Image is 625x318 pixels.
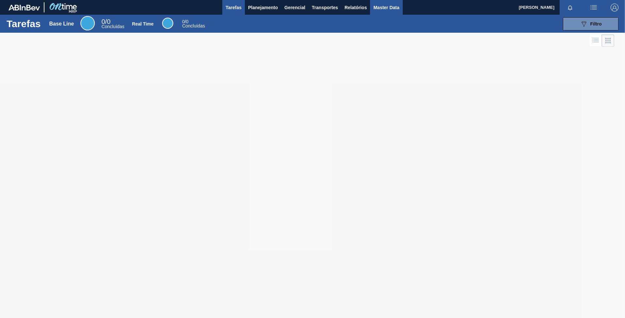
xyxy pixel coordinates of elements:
div: Real Time [162,18,173,29]
div: Base Line [49,21,74,27]
img: userActions [590,4,598,11]
span: Transportes [312,4,338,11]
span: Concluídas [101,24,124,29]
div: Real Time [182,20,205,28]
span: Master Data [373,4,399,11]
button: Notificações [560,3,581,12]
button: Filtro [563,17,618,30]
span: / 0 [101,18,110,25]
img: TNhmsLtSVTkK8tSr43FrP2fwEKptu5GPRR3wAAAABJRU5ErkJggg== [8,5,40,10]
span: Tarefas [226,4,242,11]
span: 0 [182,19,185,24]
span: / 0 [182,19,188,24]
h1: Tarefas [7,20,41,27]
img: Logout [611,4,618,11]
span: Planejamento [248,4,278,11]
span: Filtro [590,21,602,26]
span: Relatórios [345,4,367,11]
div: Base Line [101,19,124,29]
div: Base Line [80,16,95,30]
span: 0 [101,18,105,25]
div: Real Time [132,21,154,26]
span: Gerencial [284,4,305,11]
span: Concluídas [182,23,205,28]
